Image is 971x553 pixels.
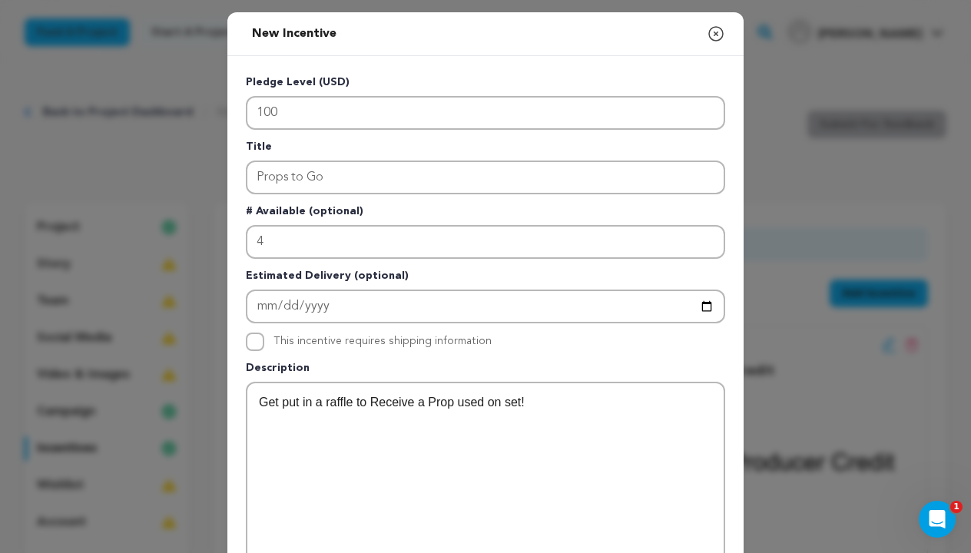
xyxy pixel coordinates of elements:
[246,18,343,49] h2: New Incentive
[246,268,725,290] p: Estimated Delivery (optional)
[246,161,725,194] input: Enter title
[246,204,725,225] p: # Available (optional)
[950,501,963,513] span: 1
[273,336,492,346] label: This incentive requires shipping information
[259,392,712,412] p: Get put in a raffle to Receive a Prop used on set!
[246,75,725,96] p: Pledge Level (USD)
[246,290,725,323] input: Enter Estimated Delivery
[919,501,956,538] iframe: Intercom live chat
[246,96,725,130] input: Enter level
[246,360,725,382] p: Description
[246,225,725,259] input: Enter number available
[246,139,725,161] p: Title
